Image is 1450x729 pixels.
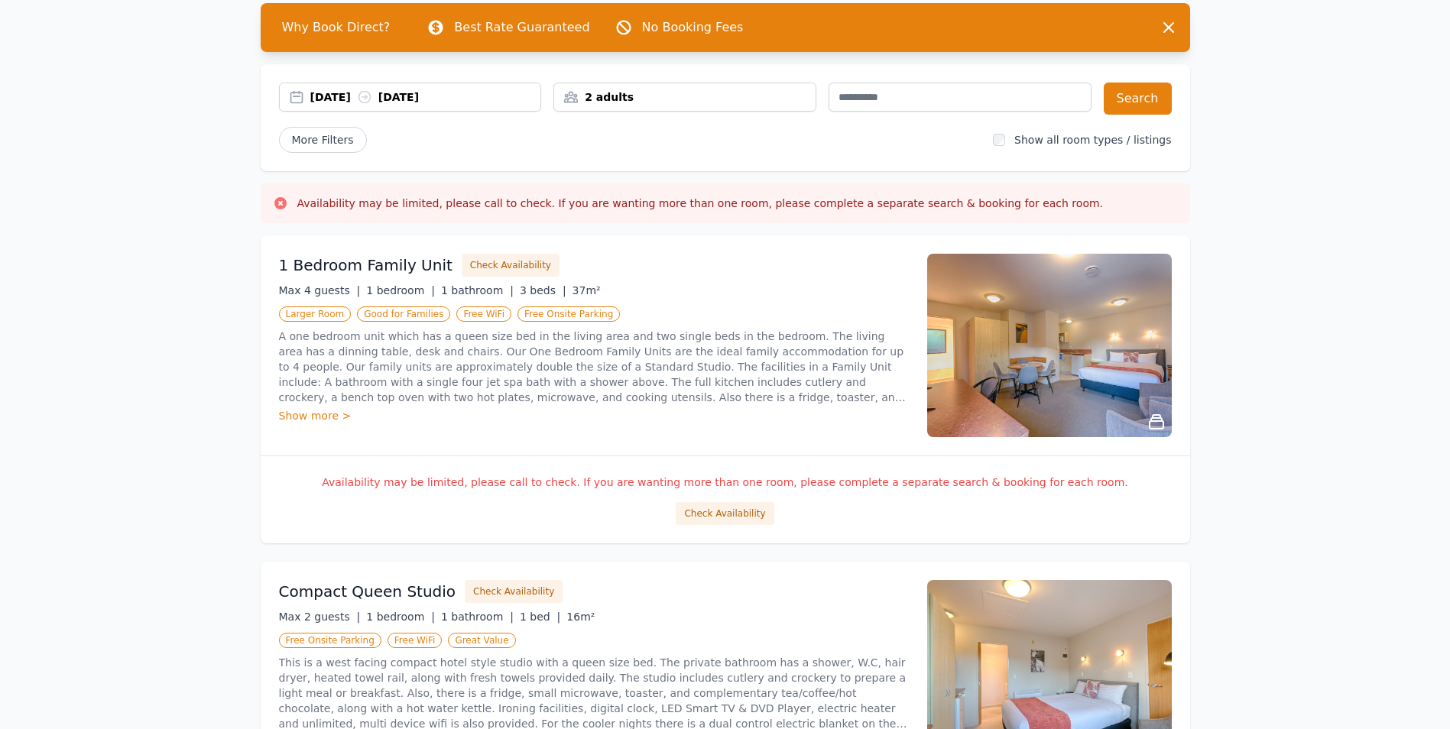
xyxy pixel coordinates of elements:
span: Great Value [448,633,515,648]
span: 16m² [566,611,595,623]
h3: Availability may be limited, please call to check. If you are wanting more than one room, please ... [297,196,1104,211]
button: Search [1104,83,1172,115]
span: 37m² [573,284,601,296]
p: No Booking Fees [642,18,744,37]
div: [DATE] [DATE] [310,89,541,105]
span: Good for Families [357,306,450,322]
span: 1 bedroom | [366,611,435,623]
h3: Compact Queen Studio [279,581,456,602]
button: Check Availability [462,254,560,277]
p: Availability may be limited, please call to check. If you are wanting more than one room, please ... [279,475,1172,490]
span: Free Onsite Parking [517,306,620,322]
div: 2 adults [554,89,816,105]
span: 1 bathroom | [441,284,514,296]
span: Free WiFi [388,633,443,648]
span: 1 bathroom | [441,611,514,623]
button: Check Availability [465,580,563,603]
span: More Filters [279,127,367,153]
label: Show all room types / listings [1014,134,1171,146]
span: Free Onsite Parking [279,633,381,648]
span: 1 bed | [520,611,560,623]
p: Best Rate Guaranteed [454,18,589,37]
p: A one bedroom unit which has a queen size bed in the living area and two single beds in the bedro... [279,329,909,405]
span: 3 beds | [520,284,566,296]
span: Larger Room [279,306,352,322]
div: Show more > [279,408,909,423]
span: Max 2 guests | [279,611,361,623]
span: Free WiFi [456,306,511,322]
button: Check Availability [676,502,774,525]
h3: 1 Bedroom Family Unit [279,254,453,276]
span: Max 4 guests | [279,284,361,296]
span: Why Book Direct? [270,12,403,43]
span: 1 bedroom | [366,284,435,296]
